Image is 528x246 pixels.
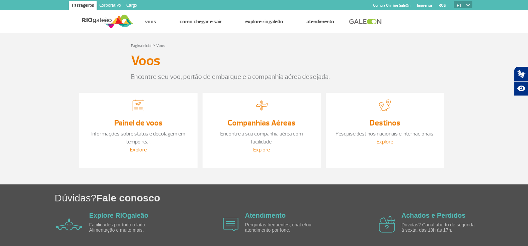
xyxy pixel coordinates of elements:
a: Corporativo [97,1,124,11]
a: Voos [156,43,165,48]
button: Abrir recursos assistivos. [514,81,528,96]
button: Abrir tradutor de língua de sinais. [514,67,528,81]
a: Página inicial [131,43,151,48]
a: Atendimento [306,18,334,25]
a: Achados e Perdidos [401,212,465,219]
a: Explore [130,146,147,153]
a: Informações sobre status e decolagem em tempo real. [91,130,185,145]
a: Pesquise destinos nacionais e internacionais. [335,130,434,137]
a: Imprensa [417,3,432,8]
p: Facilidades por todo o lado. Alimentação e muito mais. [89,222,166,233]
a: Companhias Aéreas [228,118,295,128]
img: airplane icon [379,216,395,233]
span: Fale conosco [96,192,160,203]
a: Como chegar e sair [180,18,222,25]
a: Atendimento [245,212,285,219]
img: airplane icon [223,218,239,231]
p: Dúvidas? Canal aberto de segunda à sexta, das 10h às 17h. [401,222,478,233]
p: Perguntas frequentes, chat e/ou atendimento por fone. [245,222,321,233]
a: Voos [145,18,156,25]
a: Passageiros [69,1,97,11]
div: Plugin de acessibilidade da Hand Talk. [514,67,528,96]
a: Explore RIOgaleão [245,18,283,25]
a: > [153,41,155,49]
a: Explore RIOgaleão [89,212,149,219]
a: RQS [439,3,446,8]
p: Encontre seu voo, portão de embarque e a companhia aérea desejada. [131,72,397,82]
img: airplane icon [56,218,83,230]
a: Painel de voos [114,118,163,128]
a: Explore [253,146,270,153]
a: Destinos [369,118,400,128]
h3: Voos [131,53,160,69]
a: Encontre a sua companhia aérea com facilidade. [220,130,303,145]
h1: Dúvidas? [55,191,528,205]
a: Explore [376,138,393,145]
a: Cargo [124,1,140,11]
a: Compra On-line GaleOn [373,3,410,8]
